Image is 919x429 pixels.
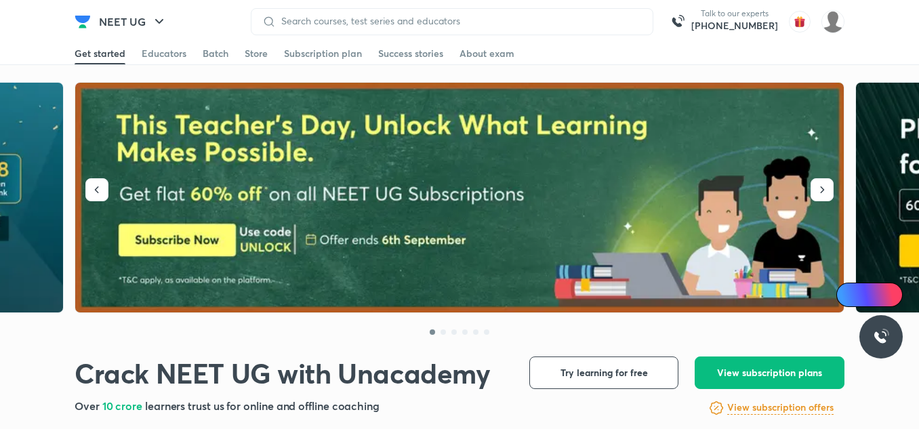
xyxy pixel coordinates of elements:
[75,43,125,64] a: Get started
[203,47,228,60] div: Batch
[691,19,778,33] a: [PHONE_NUMBER]
[203,43,228,64] a: Batch
[459,43,514,64] a: About exam
[691,8,778,19] p: Talk to our experts
[75,356,491,390] h1: Crack NEET UG with Unacademy
[821,10,844,33] img: Mahi Singh
[529,356,678,389] button: Try learning for free
[859,289,895,300] span: Ai Doubts
[873,329,889,345] img: ttu
[245,47,268,60] div: Store
[695,356,844,389] button: View subscription plans
[284,47,362,60] div: Subscription plan
[459,47,514,60] div: About exam
[727,401,834,415] h6: View subscription offers
[378,43,443,64] a: Success stories
[378,47,443,60] div: Success stories
[727,400,834,416] a: View subscription offers
[145,399,380,413] span: learners trust us for online and offline coaching
[836,283,903,307] a: Ai Doubts
[664,8,691,35] img: call-us
[245,43,268,64] a: Store
[142,47,186,60] div: Educators
[844,289,855,300] img: Icon
[142,43,186,64] a: Educators
[91,8,176,35] button: NEET UG
[75,14,91,30] img: Company Logo
[717,366,822,380] span: View subscription plans
[276,16,642,26] input: Search courses, test series and educators
[75,399,102,413] span: Over
[284,43,362,64] a: Subscription plan
[789,11,811,33] img: avatar
[560,366,648,380] span: Try learning for free
[102,399,145,413] span: 10 crore
[75,47,125,60] div: Get started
